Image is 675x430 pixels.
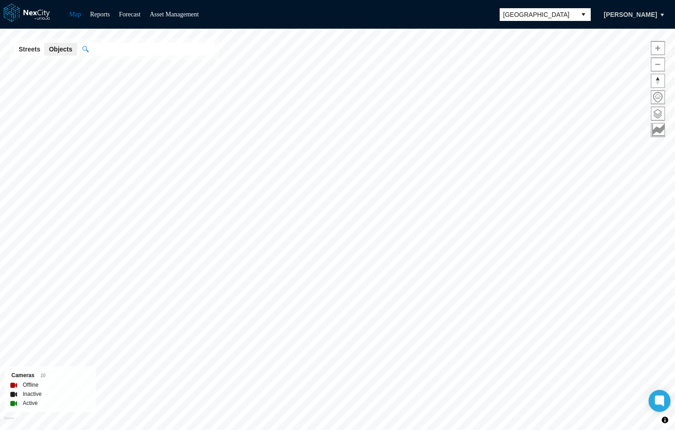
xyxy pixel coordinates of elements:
[594,7,667,22] button: [PERSON_NAME]
[23,389,41,399] label: Inactive
[11,371,89,380] div: Cameras
[49,45,72,54] span: Objects
[4,417,15,427] a: Mapbox homepage
[660,415,670,425] button: Toggle attribution
[69,11,81,18] a: Map
[651,41,665,55] button: Zoom in
[23,380,38,389] label: Offline
[44,43,77,56] button: Objects
[41,373,46,378] span: 10
[150,11,199,18] a: Asset Management
[651,74,665,87] span: Reset bearing to north
[651,57,665,72] button: Zoom out
[576,8,591,21] button: select
[503,10,573,19] span: [GEOGRAPHIC_DATA]
[604,10,657,19] span: [PERSON_NAME]
[651,90,665,104] button: Home
[19,45,40,54] span: Streets
[23,399,38,408] label: Active
[651,58,665,71] span: Zoom out
[651,107,665,121] button: Layers management
[14,43,45,56] button: Streets
[651,123,665,137] button: Key metrics
[651,74,665,88] button: Reset bearing to north
[90,11,110,18] a: Reports
[119,11,140,18] a: Forecast
[651,41,665,55] span: Zoom in
[662,415,668,425] span: Toggle attribution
